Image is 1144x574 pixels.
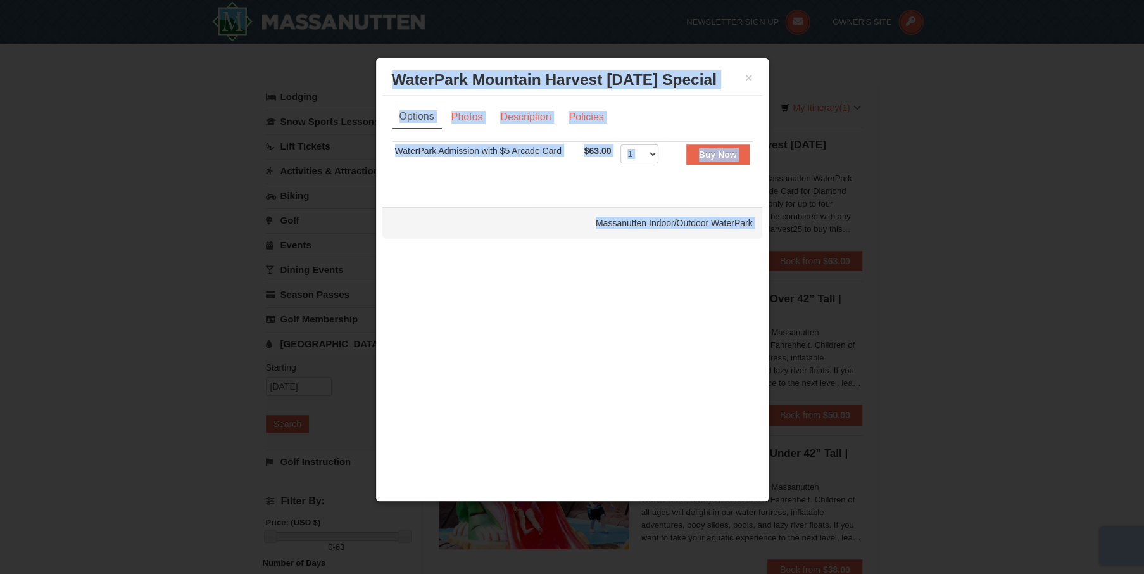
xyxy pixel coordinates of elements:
strong: Buy Now [699,150,737,160]
a: Options [392,105,442,129]
span: $63.00 [584,146,611,156]
div: Massanutten Indoor/Outdoor WaterPark [382,207,762,239]
h3: WaterPark Mountain Harvest [DATE] Special [392,70,753,89]
button: Buy Now [686,144,750,165]
a: Description [492,105,559,129]
td: WaterPark Admission with $5 Arcade Card [392,141,581,172]
a: Policies [560,105,612,129]
button: × [745,72,753,84]
a: Photos [443,105,491,129]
